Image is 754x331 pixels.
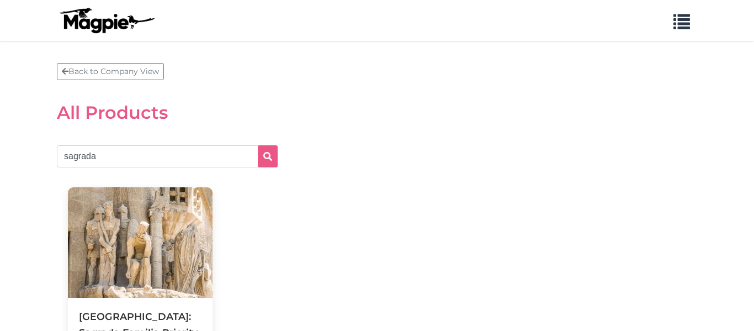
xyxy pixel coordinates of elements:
h2: All Products [57,102,697,123]
input: Search products... [57,145,278,167]
img: Barcelona: Sagrada Familia Priority Access & Guided Tour [68,187,213,298]
img: logo-ab69f6fb50320c5b225c76a69d11143b.png [57,7,156,34]
a: Back to Company View [57,63,164,80]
